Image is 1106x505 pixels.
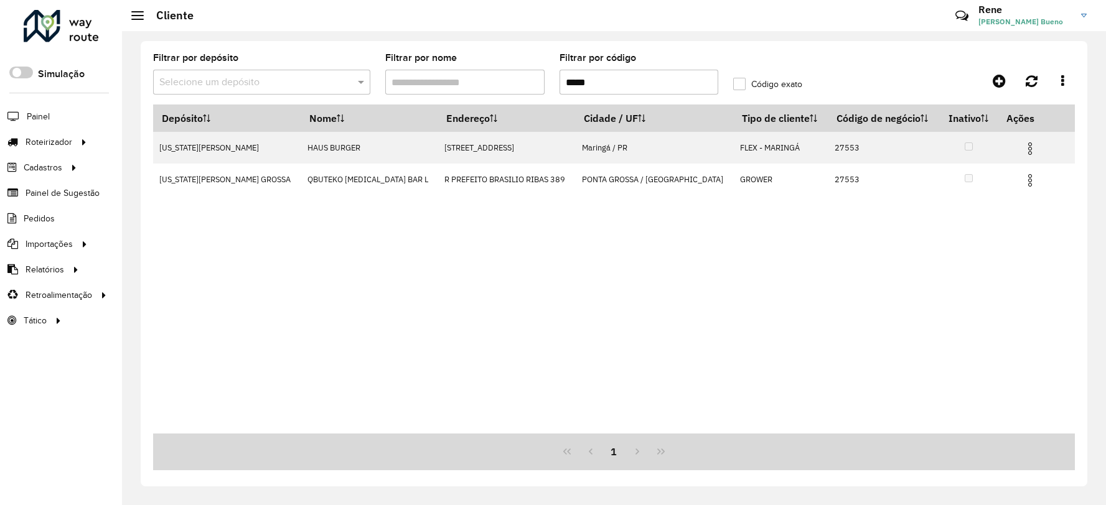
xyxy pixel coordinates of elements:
th: Tipo de cliente [733,105,828,132]
a: Contato Rápido [949,2,975,29]
th: Ações [998,105,1072,131]
td: HAUS BURGER [301,132,438,164]
span: Tático [24,314,47,327]
td: FLEX - MARINGÁ [733,132,828,164]
span: Importações [26,238,73,251]
th: Depósito [153,105,301,132]
td: R PREFEITO BRASILIO RIBAS 389 [438,164,575,195]
label: Simulação [38,67,85,81]
button: 1 [602,440,626,463]
td: GROWER [733,164,828,195]
th: Endereço [438,105,575,132]
td: [STREET_ADDRESS] [438,132,575,164]
th: Código de negócio [828,105,939,132]
td: [US_STATE][PERSON_NAME] [153,132,301,164]
td: QBUTEKO [MEDICAL_DATA] BAR L [301,164,438,195]
th: Nome [301,105,438,132]
span: Painel [27,110,50,123]
td: 27553 [828,132,939,164]
span: Retroalimentação [26,289,92,302]
h3: Rene [978,4,1072,16]
span: Relatórios [26,263,64,276]
span: Painel de Sugestão [26,187,100,200]
td: 27553 [828,164,939,195]
label: Filtrar por nome [385,50,457,65]
label: Filtrar por depósito [153,50,238,65]
td: Maringá / PR [575,132,733,164]
td: [US_STATE][PERSON_NAME] GROSSA [153,164,301,195]
span: [PERSON_NAME] Bueno [978,16,1072,27]
span: Cadastros [24,161,62,174]
span: Roteirizador [26,136,72,149]
label: Filtrar por código [560,50,636,65]
td: PONTA GROSSA / [GEOGRAPHIC_DATA] [575,164,733,195]
th: Inativo [939,105,998,132]
th: Cidade / UF [575,105,733,132]
h2: Cliente [144,9,194,22]
label: Código exato [733,78,802,91]
span: Pedidos [24,212,55,225]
